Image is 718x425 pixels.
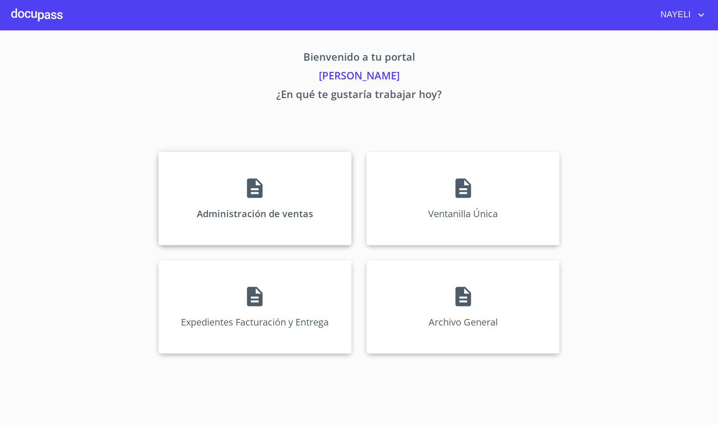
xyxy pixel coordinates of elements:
[429,316,498,328] p: Archivo General
[181,316,329,328] p: Expedientes Facturación y Entrega
[653,7,707,22] button: account of current user
[71,49,647,68] p: Bienvenido a tu portal
[71,86,647,105] p: ¿En qué te gustaría trabajar hoy?
[197,207,313,220] p: Administración de ventas
[653,7,696,22] span: NAYELI
[428,207,498,220] p: Ventanilla Única
[71,68,647,86] p: [PERSON_NAME]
